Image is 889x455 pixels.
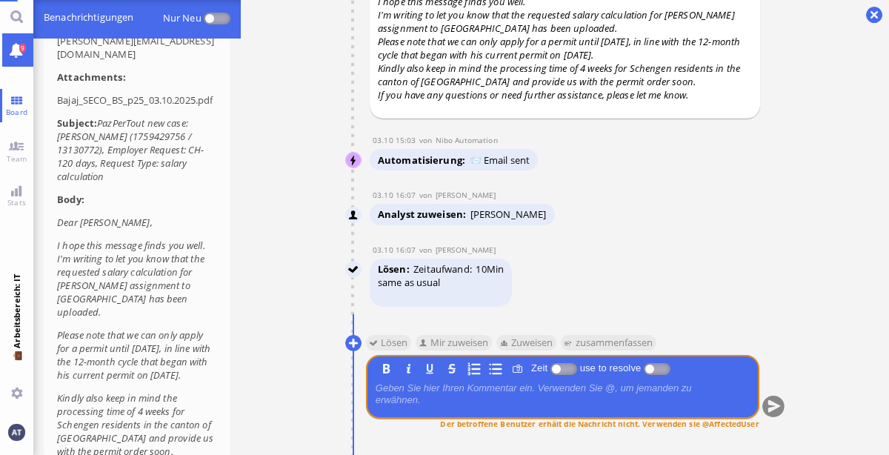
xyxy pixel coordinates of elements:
[57,216,217,229] p: Dear [PERSON_NAME],
[576,362,643,373] label: use to resolve
[550,362,576,373] p-inputswitch: Zeit aufgewendet
[378,207,470,221] span: Analyst zuweisen
[378,35,752,62] p: Please note that we can only apply for a permit until [DATE], in line with the 12-month cycle tha...
[470,207,547,221] span: anand.pazhenkottil@bluelakelegal.com
[163,1,202,35] label: Nur neu
[378,360,394,376] button: B
[496,334,556,351] button: Zuweisen
[422,360,438,376] button: U
[415,334,492,351] button: Mir zuweisen
[57,70,126,84] strong: Attachments:
[346,262,362,278] img: Anand Pazhenkottil
[3,153,31,164] span: Team
[57,239,217,319] p: I hope this message finds you well. I'm writing to let you know that the requested salary calcula...
[470,153,530,167] span: 📨 Email sent
[560,334,656,351] button: zusammenfassen
[11,348,22,382] span: 💼 Arbeitsbereich: IT
[644,362,670,373] p-inputswitch: use to resolve
[57,193,84,206] strong: Body:
[57,93,217,107] li: Bajaj_SECO_BS_p25_03.10.2025.pdf
[373,135,419,145] span: 03.10 15:03
[57,116,97,130] strong: Subject:
[440,418,759,428] span: Der betroffene Benutzer erhält die Nachricht nicht. Verwenden sie @AffectedUser
[44,1,230,35] span: Benachrichtigungen
[378,153,470,167] span: Automatisierung
[57,34,217,61] li: [PERSON_NAME][EMAIL_ADDRESS][DOMAIN_NAME]
[2,107,31,117] span: Board
[373,190,419,200] span: 03.10 16:07
[413,262,472,276] span: Zeitaufwand
[419,245,436,255] span: von
[378,276,504,289] p: same as usual
[476,262,504,276] span: 10Min
[57,116,204,183] i: PazPerTout new case: [PERSON_NAME] (1759429756 / 13130772), Employer Request: CH-120 days, Reques...
[378,62,752,88] p: Kindly also keep in mind the processing time of 4 weeks for Schengen residents in the canton of [...
[528,362,550,373] label: Zeit
[8,424,24,440] img: Du
[4,197,30,207] span: Stats
[400,360,416,376] button: I
[378,88,752,102] p: If you have any questions or need further assistance, please let me know.
[346,153,362,169] img: Nibo Automation
[365,334,411,351] button: Lösen
[373,245,419,255] span: 03.10 16:07
[346,207,362,224] img: Anand Pazhenkottil
[419,190,436,200] span: von
[436,245,496,255] span: anand.pazhenkottil@bluelakelegal.com
[19,44,26,53] span: 9
[436,135,498,145] span: automation@nibo.ai
[436,190,496,200] span: anand.pazhenkottil@bluelakelegal.com
[444,360,460,376] button: S
[378,262,413,276] span: Lösen
[419,135,436,145] span: von
[57,328,217,382] p: Please note that we can only apply for a permit until [DATE], in line with the 12-month cycle tha...
[202,1,230,35] p-inputswitch: Deaktiviert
